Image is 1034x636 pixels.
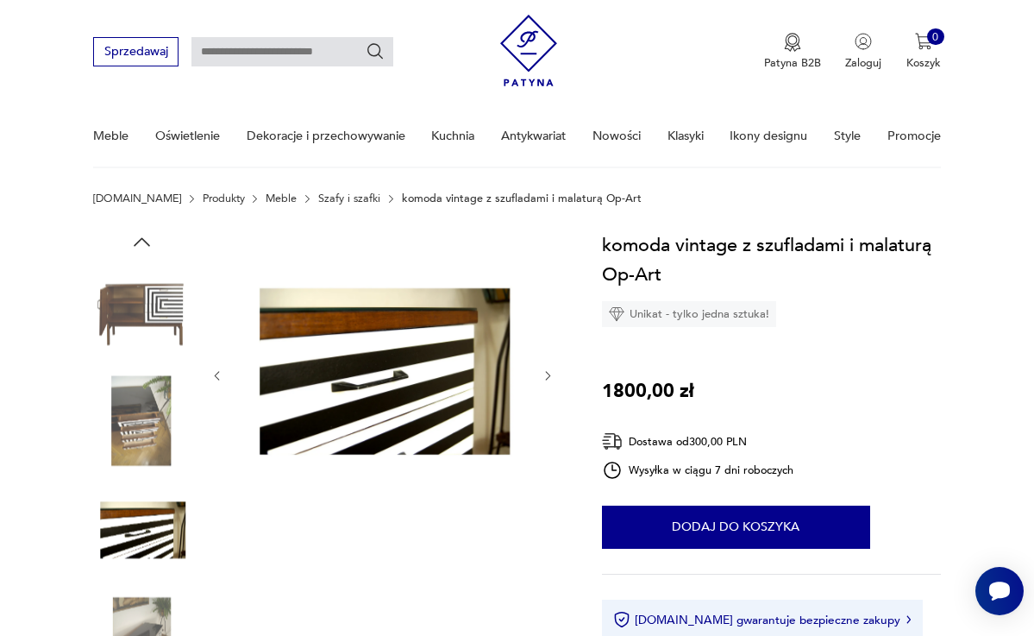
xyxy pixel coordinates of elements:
button: 0Koszyk [906,33,941,71]
div: Dostawa od 300,00 PLN [602,431,793,452]
a: Kuchnia [431,106,474,166]
button: Zaloguj [845,33,881,71]
p: Zaloguj [845,55,881,71]
iframe: Smartsupp widget button [975,567,1024,615]
p: komoda vintage z szufladami i malaturą Op-Art [402,192,642,205]
a: Produkty [203,192,245,205]
img: Ikonka użytkownika [855,33,872,50]
a: [DOMAIN_NAME] [93,192,181,205]
a: Ikony designu [730,106,807,166]
a: Szafy i szafki [318,192,380,205]
button: Patyna B2B [764,33,821,71]
img: Ikona certyfikatu [613,611,630,628]
button: Szukaj [366,42,385,61]
button: Dodaj do koszyka [602,506,870,549]
button: [DOMAIN_NAME] gwarantuje bezpieczne zakupy [613,611,911,628]
p: 1800,00 zł [602,376,694,406]
img: Ikona medalu [784,33,801,52]
div: Unikat - tylko jedna sztuka! [602,301,776,327]
p: Patyna B2B [764,55,821,71]
p: Koszyk [906,55,941,71]
h1: komoda vintage z szufladami i malaturą Op-Art [602,230,941,289]
a: Klasyki [667,106,704,166]
a: Dekoracje i przechowywanie [247,106,405,166]
a: Nowości [592,106,641,166]
a: Meble [266,192,297,205]
img: Ikona diamentu [609,306,624,322]
a: Ikona medaluPatyna B2B [764,33,821,71]
img: Zdjęcie produktu komoda vintage z szufladami i malaturą Op-Art [93,482,191,581]
div: 0 [927,28,944,46]
img: Patyna - sklep z meblami i dekoracjami vintage [500,9,558,92]
img: Ikona dostawy [602,431,623,452]
a: Antykwariat [501,106,566,166]
a: Style [834,106,861,166]
a: Oświetlenie [155,106,220,166]
a: Sprzedawaj [93,47,179,58]
a: Meble [93,106,128,166]
img: Zdjęcie produktu komoda vintage z szufladami i malaturą Op-Art [93,372,191,470]
img: Zdjęcie produktu komoda vintage z szufladami i malaturą Op-Art [239,230,527,519]
a: Promocje [887,106,941,166]
img: Ikona strzałki w prawo [906,615,912,624]
div: Wysyłka w ciągu 7 dni roboczych [602,460,793,481]
img: Ikona koszyka [915,33,932,50]
img: Zdjęcie produktu komoda vintage z szufladami i malaturą Op-Art [93,262,191,361]
button: Sprzedawaj [93,37,179,66]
